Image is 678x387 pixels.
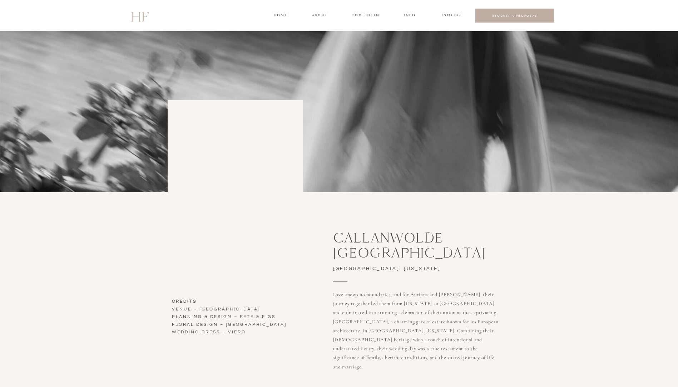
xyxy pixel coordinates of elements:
[274,13,287,19] a: home
[130,5,148,26] a: HF
[172,299,197,304] b: CREDITS
[312,13,327,19] a: about
[333,290,500,363] h3: Love knows no boundaries, and for Auriana and [PERSON_NAME], their journey together led them from...
[172,298,320,360] h3: Venue – [GEOGRAPHIC_DATA] Planning & Design – Fete & Figs floral design – [GEOGRAPHIC_DATA] Weddi...
[352,13,379,19] a: portfolio
[333,230,550,251] h3: Callanwolde [GEOGRAPHIC_DATA]
[404,13,417,19] a: INFO
[442,13,461,19] a: INQUIRE
[333,265,458,275] h3: [GEOGRAPHIC_DATA], [US_STATE]
[481,14,549,18] a: REQUEST A PROPOSAL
